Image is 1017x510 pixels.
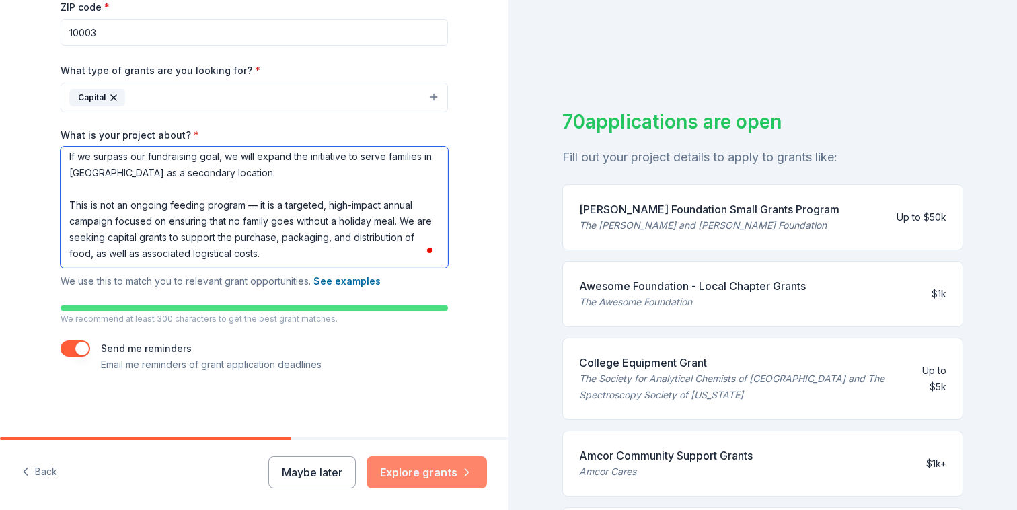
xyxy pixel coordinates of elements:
div: Fill out your project details to apply to grants like: [562,147,963,168]
div: The Awesome Foundation [579,294,806,310]
span: We use this to match you to relevant grant opportunities. [61,275,381,287]
p: We recommend at least 300 characters to get the best grant matches. [61,314,448,324]
button: Capital [61,83,448,112]
div: Up to $50k [897,209,946,225]
div: College Equipment Grant [579,355,905,371]
button: Explore grants [367,456,487,488]
div: Up to $5k [916,363,946,395]
label: Send me reminders [101,342,192,354]
div: Awesome Foundation - Local Chapter Grants [579,278,806,294]
div: Amcor Community Support Grants [579,447,753,464]
div: 70 applications are open [562,108,963,136]
label: What type of grants are you looking for? [61,64,260,77]
div: $1k+ [926,456,946,472]
label: What is your project about? [61,129,199,142]
div: [PERSON_NAME] Foundation Small Grants Program [579,201,839,217]
div: The Society for Analytical Chemists of [GEOGRAPHIC_DATA] and The Spectroscopy Society of [US_STATE] [579,371,905,403]
div: Capital [69,89,125,106]
div: $1k [932,286,946,302]
div: The [PERSON_NAME] and [PERSON_NAME] Foundation [579,217,839,233]
label: ZIP code [61,1,110,14]
button: Maybe later [268,456,356,488]
button: Back [22,458,57,486]
p: Email me reminders of grant application deadlines [101,357,322,373]
button: See examples [313,273,381,289]
input: 12345 (U.S. only) [61,19,448,46]
div: Amcor Cares [579,464,753,480]
textarea: To enrich screen reader interactions, please activate Accessibility in Grammarly extension settings [61,147,448,268]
